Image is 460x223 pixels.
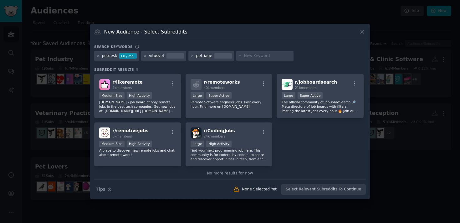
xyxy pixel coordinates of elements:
[94,171,366,176] div: No more results for now
[99,148,176,157] p: A place to discover new remote jobs and chat about remote work!
[112,86,132,90] span: 4k members
[295,86,316,90] span: 21k members
[94,176,366,184] div: Need more communities?
[112,128,149,133] span: r/ remotivejobs
[191,100,268,109] p: Remote Software engineer jobs. Post every hour. Find more on [DOMAIN_NAME]
[102,53,117,59] div: petdesk
[282,100,359,113] p: The official community of JobBoardSearch 🔎 Meta directory of job boards with filters. Posting the...
[204,134,225,138] span: 24k members
[191,92,204,99] div: Large
[94,184,114,195] button: Tips
[96,186,105,193] span: Tips
[94,67,134,72] span: Subreddit Results
[295,80,337,85] span: r/ jobboardsearch
[204,128,235,133] span: r/ CodingJobs
[112,134,132,138] span: 3k members
[104,29,187,35] h3: New Audience - Select Subreddits
[282,79,293,90] img: jobboardsearch
[136,68,138,71] span: 5
[191,141,204,147] div: Large
[99,141,125,147] div: Medium Size
[127,92,152,99] div: High Activity
[127,141,152,147] div: High Activity
[99,127,110,138] img: remotivejobs
[242,187,277,192] div: None Selected Yet
[149,53,164,59] div: vitusvet
[196,53,212,59] div: petriage
[112,80,143,85] span: r/ likeremote
[94,44,133,49] h3: Search keywords
[99,79,110,90] img: likeremote
[99,100,176,113] p: [DOMAIN_NAME] - job board of only remote jobs in the best tech companies. Get new jobs at: [DOMAI...
[99,92,125,99] div: Medium Size
[244,53,291,59] input: New Keyword
[191,127,202,138] img: CodingJobs
[119,53,137,59] div: 3.0 / mo
[298,92,323,99] div: Super Active
[206,141,232,147] div: High Activity
[234,179,275,183] span: Add to your keywords
[282,92,295,99] div: Large
[191,148,268,161] p: Find your next programming job here. This community is for coders, by coders, to share and discov...
[206,92,232,99] div: Super Active
[204,80,240,85] span: r/ remoteworks
[204,86,225,90] span: 40k members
